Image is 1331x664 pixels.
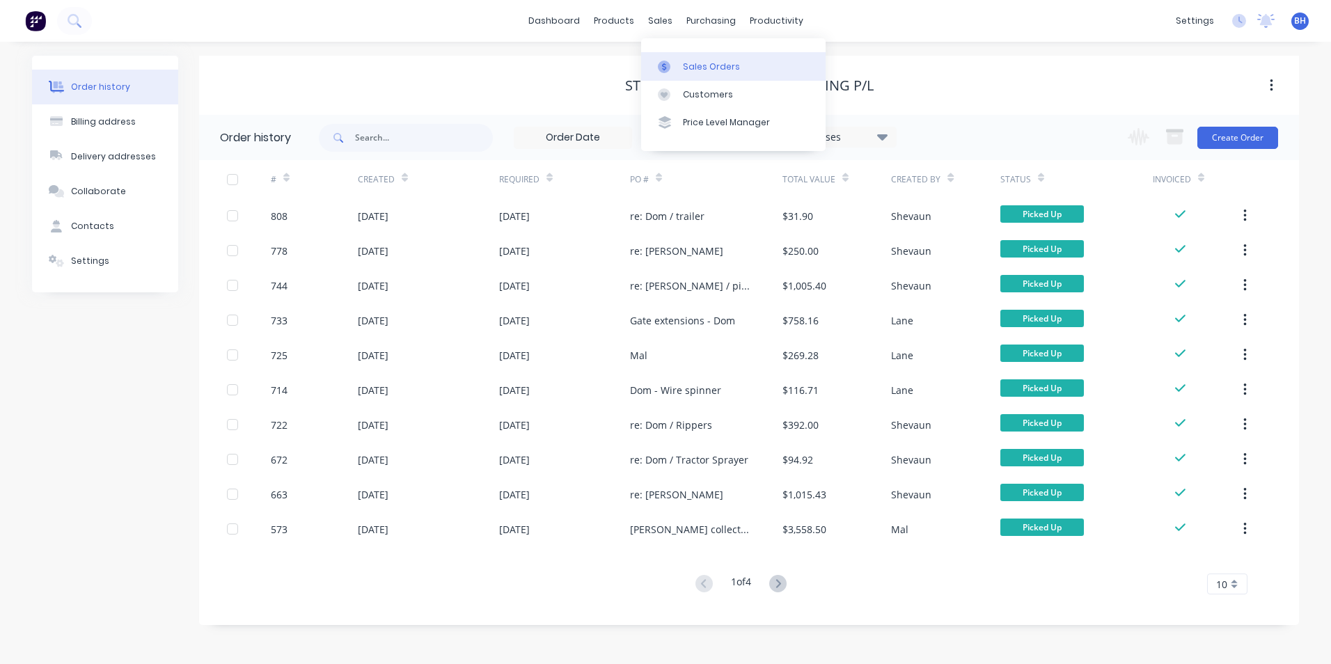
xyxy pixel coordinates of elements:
div: 663 [271,487,288,502]
div: $269.28 [782,348,819,363]
div: [DATE] [499,418,530,432]
div: [DATE] [358,452,388,467]
div: [DATE] [499,452,530,467]
div: 672 [271,452,288,467]
div: Sales Orders [683,61,740,73]
span: Picked Up [1000,519,1084,536]
div: [DATE] [358,418,388,432]
div: [DATE] [499,522,530,537]
div: PO # [630,160,782,198]
div: re: [PERSON_NAME] [630,487,723,502]
div: [DATE] [358,313,388,328]
div: purchasing [679,10,743,31]
div: [DATE] [499,209,530,223]
a: Price Level Manager [641,109,826,136]
div: Lane [891,383,913,397]
span: Picked Up [1000,449,1084,466]
span: Picked Up [1000,379,1084,397]
a: Customers [641,81,826,109]
div: $250.00 [782,244,819,258]
div: Required [499,160,630,198]
span: BH [1294,15,1306,27]
a: dashboard [521,10,587,31]
input: Order Date [514,127,631,148]
span: Picked Up [1000,310,1084,327]
div: products [587,10,641,31]
div: PO # [630,173,649,186]
div: Order history [220,129,291,146]
div: # [271,160,358,198]
div: Shevaun [891,452,931,467]
input: Search... [355,124,493,152]
span: Picked Up [1000,205,1084,223]
div: Shevaun [891,418,931,432]
div: productivity [743,10,810,31]
div: [DATE] [358,522,388,537]
div: Settings [71,255,109,267]
div: sales [641,10,679,31]
div: 1 of 4 [731,574,751,594]
div: Created By [891,160,1000,198]
div: $758.16 [782,313,819,328]
div: Order history [71,81,130,93]
button: Settings [32,244,178,278]
div: 744 [271,278,288,293]
div: [DATE] [358,383,388,397]
div: [DATE] [358,487,388,502]
div: $116.71 [782,383,819,397]
div: 16 Statuses [779,129,896,145]
div: settings [1169,10,1221,31]
div: 778 [271,244,288,258]
div: 733 [271,313,288,328]
div: Total Value [782,160,891,198]
span: Picked Up [1000,414,1084,432]
div: [DATE] [499,348,530,363]
div: re: [PERSON_NAME] / picked up by [DEMOGRAPHIC_DATA] Boys [630,278,755,293]
div: 714 [271,383,288,397]
div: Delivery addresses [71,150,156,163]
div: # [271,173,276,186]
div: Created By [891,173,940,186]
div: Lane [891,313,913,328]
div: Billing address [71,116,136,128]
div: Mal [630,348,647,363]
span: Picked Up [1000,240,1084,258]
div: [DATE] [499,313,530,328]
div: Collaborate [71,185,126,198]
button: Billing address [32,104,178,139]
div: Shevaun [891,487,931,502]
div: $1,005.40 [782,278,826,293]
span: 10 [1216,577,1227,592]
div: Invoiced [1153,160,1240,198]
div: [DATE] [499,383,530,397]
div: Invoiced [1153,173,1191,186]
span: Picked Up [1000,484,1084,501]
a: Sales Orders [641,52,826,80]
button: Order history [32,70,178,104]
div: [DATE] [358,348,388,363]
div: re: [PERSON_NAME] [630,244,723,258]
div: Dom - Wire spinner [630,383,721,397]
span: Picked Up [1000,345,1084,362]
div: [DATE] [358,278,388,293]
div: re: Dom / trailer [630,209,704,223]
div: 725 [271,348,288,363]
div: [DATE] [499,244,530,258]
div: Shevaun [891,278,931,293]
div: re: Dom / Rippers [630,418,712,432]
div: 573 [271,522,288,537]
div: Gate extensions - Dom [630,313,735,328]
div: [DATE] [499,278,530,293]
div: Mal [891,522,908,537]
div: Shevaun [891,244,931,258]
div: Created [358,173,395,186]
div: Shevaun [891,209,931,223]
button: Contacts [32,209,178,244]
div: Created [358,160,499,198]
div: Customers [683,88,733,101]
div: re: Dom / Tractor Sprayer [630,452,748,467]
div: Total Value [782,173,835,186]
div: $94.92 [782,452,813,467]
div: $31.90 [782,209,813,223]
span: Picked Up [1000,275,1084,292]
